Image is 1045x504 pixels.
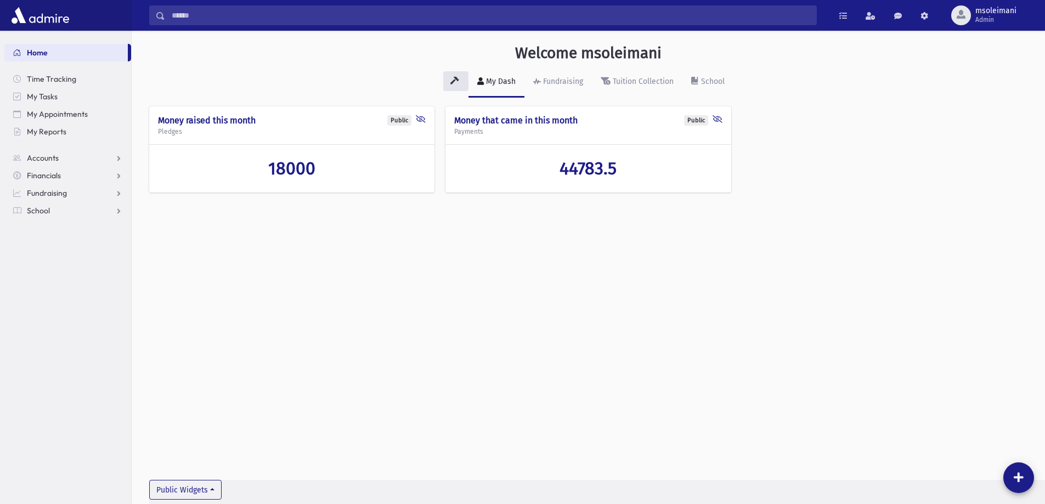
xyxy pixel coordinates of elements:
[468,67,524,98] a: My Dash
[9,4,72,26] img: AdmirePro
[27,188,67,198] span: Fundraising
[158,158,426,179] a: 18000
[387,115,411,126] div: Public
[27,206,50,216] span: School
[682,67,733,98] a: School
[975,7,1016,15] span: msoleimani
[27,109,88,119] span: My Appointments
[149,480,222,500] button: Public Widgets
[684,115,708,126] div: Public
[27,171,61,180] span: Financials
[27,153,59,163] span: Accounts
[4,149,131,167] a: Accounts
[27,92,58,101] span: My Tasks
[454,115,722,126] h4: Money that came in this month
[515,44,662,63] h3: Welcome msoleimani
[268,158,315,179] span: 18000
[27,127,66,137] span: My Reports
[4,44,128,61] a: Home
[4,105,131,123] a: My Appointments
[27,48,48,58] span: Home
[541,77,583,86] div: Fundraising
[484,77,516,86] div: My Dash
[560,158,617,179] span: 44783.5
[524,67,592,98] a: Fundraising
[4,202,131,219] a: School
[4,88,131,105] a: My Tasks
[699,77,725,86] div: School
[158,115,426,126] h4: Money raised this month
[611,77,674,86] div: Tuition Collection
[165,5,816,25] input: Search
[454,128,722,135] h5: Payments
[4,123,131,140] a: My Reports
[27,74,76,84] span: Time Tracking
[454,158,722,179] a: 44783.5
[975,15,1016,24] span: Admin
[592,67,682,98] a: Tuition Collection
[158,128,426,135] h5: Pledges
[4,167,131,184] a: Financials
[4,184,131,202] a: Fundraising
[4,70,131,88] a: Time Tracking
